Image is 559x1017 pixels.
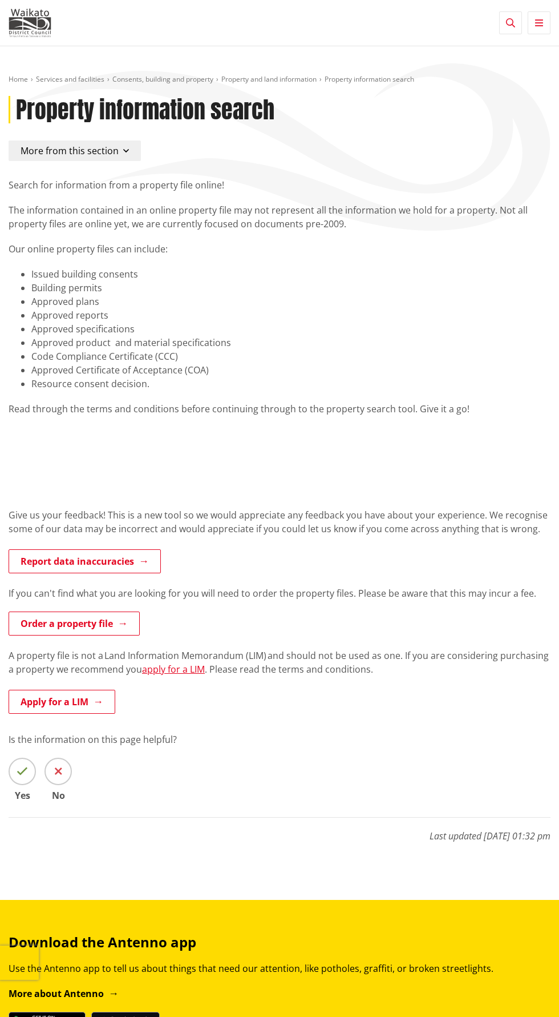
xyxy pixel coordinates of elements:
li: Approved Certificate of Acceptance (COA) [31,363,550,377]
img: Waikato District Council - Te Kaunihera aa Takiwaa o Waikato [9,9,51,37]
p: The information contained in an online property file may not represent all the information we hol... [9,203,550,231]
li: Resource consent decision. [31,377,550,391]
a: More about Antenno [9,987,119,1000]
li: Code Compliance Certificate (CCC) [31,349,550,363]
a: Services and facilities [36,74,104,84]
h1: Property information search [16,96,274,123]
li: Approved plans [31,295,550,308]
a: Property and land information [221,74,317,84]
a: Home [9,74,28,84]
nav: breadcrumb [9,75,550,85]
iframe: Messenger Launcher [507,969,548,1010]
span: Yes [9,791,36,800]
li: Approved specifications [31,322,550,336]
div: Read through the terms and conditions before continuing through to the property search tool. Give... [9,402,550,416]
a: apply for a LIM [142,663,205,676]
span: Our online property files can include: [9,243,168,255]
span: No [44,791,72,800]
span: More from this section [21,144,119,157]
p: Search for information from a property file online! [9,178,550,192]
a: Report data inaccuracies [9,549,161,573]
li: Approved reports [31,308,550,322]
button: More from this section [9,140,141,161]
li: Approved product and material specifications [31,336,550,349]
p: If you can't find what you are looking for you will need to order the property files. Please be a... [9,586,550,600]
a: Order a property file [9,612,140,636]
a: Apply for a LIM [9,690,115,714]
h3: Download the Antenno app [9,934,550,951]
li: Issued building consents [31,267,550,281]
a: Consents, building and property [112,74,213,84]
p: Use the Antenno app to tell us about things that need our attention, like potholes, graffiti, or ... [9,962,550,975]
span: Property information search [325,74,414,84]
li: Building permits [31,281,550,295]
div: Give us your feedback! This is a new tool so we would appreciate any feedback you have about your... [9,508,550,549]
div: A property file is not a Land Information Memorandum (LIM) and should not be used as one. If you ... [9,649,550,690]
p: Is the information on this page helpful? [9,733,550,746]
p: Last updated [DATE] 01:32 pm [9,817,550,843]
